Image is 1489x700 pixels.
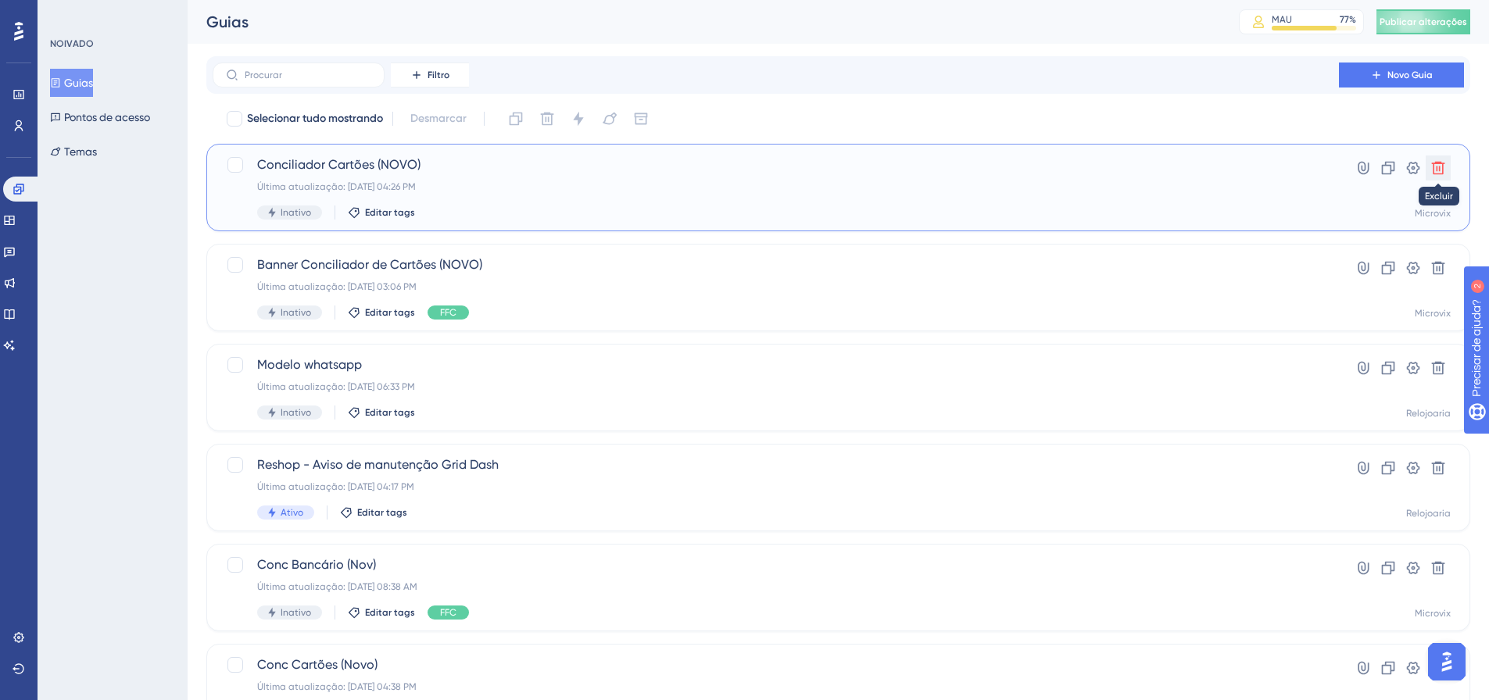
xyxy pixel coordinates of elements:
font: Guias [64,77,93,89]
button: Publicar alterações [1376,9,1470,34]
iframe: Iniciador do Assistente de IA do UserGuiding [1423,638,1470,685]
font: Reshop - Aviso de manutenção Grid Dash [257,457,499,472]
button: Filtro [391,62,469,87]
button: Editar tags [348,206,415,219]
font: Novo Guia [1387,70,1433,80]
font: Relojoaria [1406,408,1451,419]
font: Conc Bancário (Nov) [257,557,376,572]
font: Microvix [1415,308,1451,319]
font: 77 [1340,14,1349,25]
font: Microvix [1415,608,1451,619]
font: Última atualização: [DATE] 06:33 PM [257,381,415,392]
button: Desmarcar [403,105,474,133]
font: Filtro [428,70,449,80]
button: Novo Guia [1339,62,1464,87]
font: NOIVADO [50,38,94,49]
button: Editar tags [340,506,407,519]
font: Selecionar tudo mostrando [247,112,383,125]
font: Última atualização: [DATE] 04:38 PM [257,681,417,692]
font: Relojoaria [1406,508,1451,519]
font: Inativo [281,307,311,318]
font: Última atualização: [DATE] 04:26 PM [257,181,416,192]
font: % [1349,14,1356,25]
font: Editar tags [365,407,415,418]
font: FFC [440,307,456,318]
font: Editar tags [365,307,415,318]
font: Inativo [281,607,311,618]
font: Ativo [281,507,303,518]
button: Editar tags [348,606,415,619]
font: Precisar de ajuda? [37,7,134,19]
font: Conc Cartões (Novo) [257,657,378,672]
button: Guias [50,69,93,97]
button: Pontos de acesso [50,103,150,131]
input: Procurar [245,70,371,80]
font: Banner Conciliador de Cartões (NOVO) [257,257,482,272]
font: Última atualização: [DATE] 04:17 PM [257,481,414,492]
font: Inativo [281,407,311,418]
font: Inativo [281,207,311,218]
font: Última atualização: [DATE] 03:06 PM [257,281,417,292]
button: Temas [50,137,97,166]
font: Desmarcar [410,112,467,125]
font: Guias [206,12,249,31]
button: Editar tags [348,406,415,419]
font: Editar tags [365,607,415,618]
font: Editar tags [357,507,407,518]
font: MAU [1272,14,1292,25]
font: Modelo whatsapp [257,357,362,372]
font: Conciliador Cartões (NOVO) [257,157,421,172]
font: FFC [440,607,456,618]
font: Temas [64,145,97,158]
div: 2 [145,8,150,20]
font: Pontos de acesso [64,111,150,123]
button: Editar tags [348,306,415,319]
font: Publicar alterações [1380,16,1467,27]
font: Editar tags [365,207,415,218]
font: Microvix [1415,208,1451,219]
font: Última atualização: [DATE] 08:38 AM [257,581,417,592]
